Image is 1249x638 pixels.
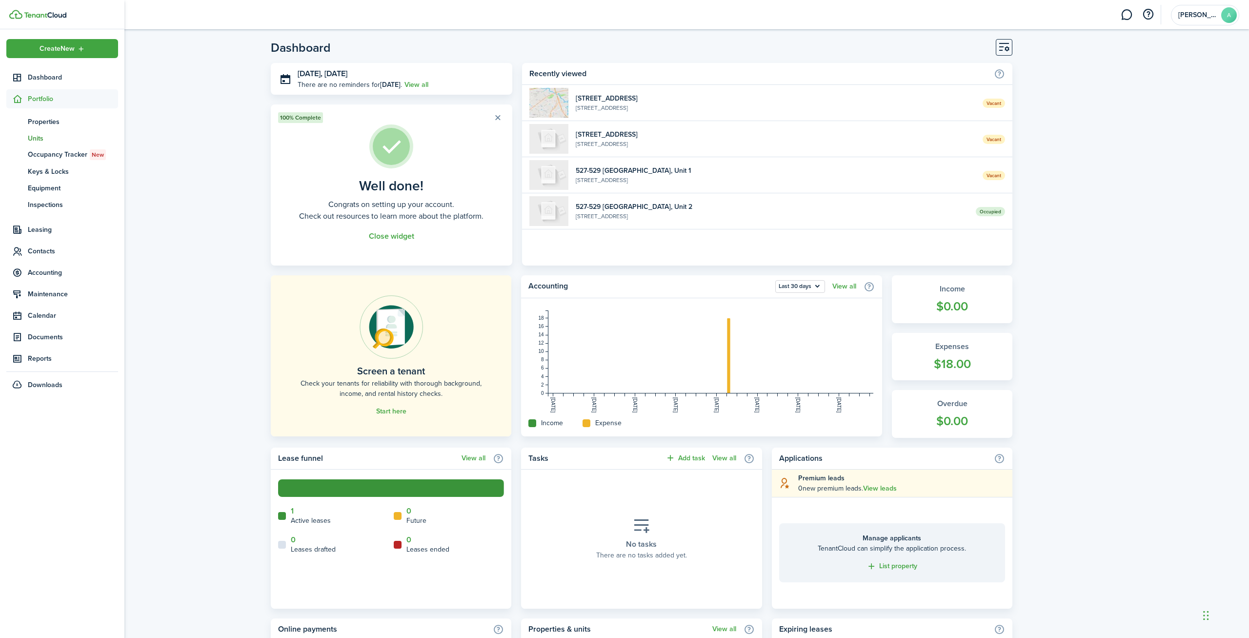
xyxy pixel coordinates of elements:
[541,391,544,396] tspan: 0
[406,535,411,544] a: 0
[755,397,760,413] tspan: [DATE]
[28,72,118,82] span: Dashboard
[529,68,989,80] home-widget-title: Recently viewed
[92,150,104,159] span: New
[406,507,411,515] a: 0
[528,623,707,635] home-widget-title: Properties & units
[529,196,568,226] img: 2
[892,390,1012,438] a: Overdue$0.00
[491,111,505,124] button: Close
[278,453,457,464] home-widget-title: Lease funnel
[404,80,428,90] a: View all
[528,280,770,293] home-widget-title: Accounting
[539,315,544,321] tspan: 18
[1140,6,1156,23] button: Open resource center
[996,39,1012,56] button: Customise
[291,535,296,544] a: 0
[902,355,1003,373] widget-stats-count: $18.00
[293,378,489,399] home-placeholder-description: Check your tenants for reliability with thorough background, income, and rental history checks.
[795,397,801,413] tspan: [DATE]
[626,538,657,550] placeholder-title: No tasks
[576,93,975,103] widget-list-item-title: [STREET_ADDRESS]
[902,283,1003,295] widget-stats-title: Income
[836,397,842,413] tspan: [DATE]
[298,80,402,90] p: There are no reminders for .
[576,129,975,140] widget-list-item-title: [STREET_ADDRESS]
[298,68,505,80] h3: [DATE], [DATE]
[299,199,483,222] well-done-description: Congrats on setting up your account. Check out resources to learn more about the platform.
[775,280,825,293] button: Last 30 days
[892,333,1012,381] a: Expenses$18.00
[6,196,118,213] a: Inspections
[28,289,118,299] span: Maintenance
[406,515,426,526] home-widget-title: Future
[595,418,622,428] home-widget-title: Expense
[291,544,336,555] home-widget-title: Leases drafted
[28,380,62,390] span: Downloads
[673,397,679,413] tspan: [DATE]
[902,341,1003,352] widget-stats-title: Expenses
[291,507,294,515] a: 1
[665,453,705,464] button: Add task
[1200,591,1249,638] iframe: Chat Widget
[28,353,118,364] span: Reports
[357,364,425,378] home-placeholder-title: Screen a tenant
[832,283,856,290] a: View all
[9,10,22,19] img: TenantCloud
[576,165,975,176] widget-list-item-title: 527-529 [GEOGRAPHIC_DATA], Unit 1
[541,365,544,370] tspan: 6
[632,397,638,413] tspan: [DATE]
[779,453,989,464] home-widget-title: Applications
[360,295,423,359] img: Online payments
[576,212,968,221] widget-list-item-description: [STREET_ADDRESS]
[6,180,118,196] a: Equipment
[539,332,544,337] tspan: 14
[6,39,118,58] button: Open menu
[576,140,975,148] widget-list-item-description: [STREET_ADDRESS]
[539,349,544,354] tspan: 10
[902,398,1003,410] widget-stats-title: Overdue
[291,515,331,526] home-widget-title: Active leases
[541,418,563,428] home-widget-title: Income
[1221,7,1237,23] avatar-text: A
[541,382,544,388] tspan: 2
[779,623,989,635] home-widget-title: Expiring leases
[866,561,917,572] a: List property
[902,297,1003,316] widget-stats-count: $0.00
[28,94,118,104] span: Portfolio
[1178,12,1217,19] span: Abdul
[359,178,423,194] well-done-title: Well done!
[576,176,975,185] widget-list-item-description: [STREET_ADDRESS]
[551,397,556,413] tspan: [DATE]
[28,268,118,278] span: Accounting
[28,183,118,193] span: Equipment
[798,473,1005,483] explanation-title: Premium leads
[28,133,118,144] span: Units
[278,623,488,635] home-widget-title: Online payments
[369,232,414,241] button: Close widget
[6,68,118,87] a: Dashboard
[6,349,118,368] a: Reports
[28,310,118,321] span: Calendar
[6,130,118,146] a: Units
[591,397,597,413] tspan: [DATE]
[863,485,897,493] a: View leads
[280,113,321,122] span: 100% Complete
[28,200,118,210] span: Inspections
[529,124,568,154] img: A
[712,454,736,462] a: View all
[789,533,995,543] home-placeholder-title: Manage applicants
[380,80,401,90] b: [DATE]
[712,625,736,633] a: View all
[1117,2,1136,27] a: Messaging
[28,149,118,160] span: Occupancy Tracker
[28,332,118,342] span: Documents
[789,543,995,554] home-placeholder-description: TenantCloud can simplify the application process.
[576,202,968,212] widget-list-item-title: 527-529 [GEOGRAPHIC_DATA], Unit 2
[1203,601,1209,630] div: Drag
[271,41,331,54] header-page-title: Dashboard
[462,454,485,462] a: View all
[24,12,66,18] img: TenantCloud
[6,163,118,180] a: Keys & Locks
